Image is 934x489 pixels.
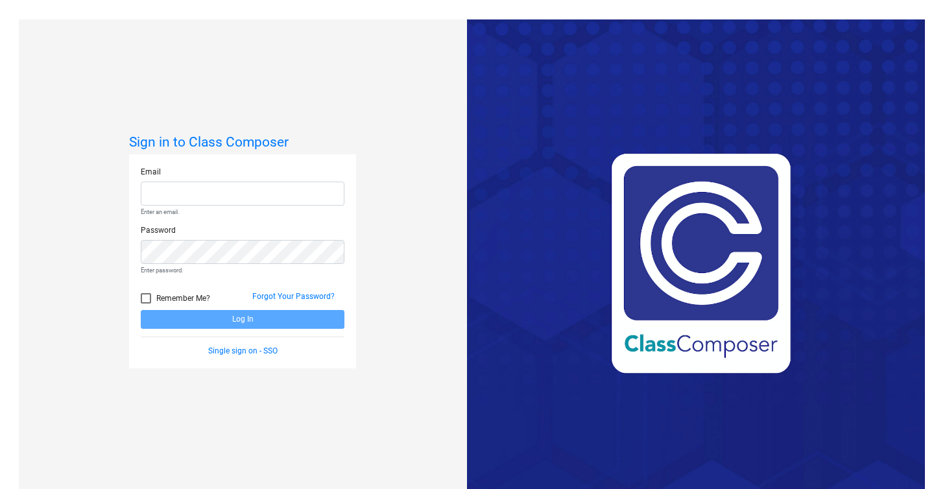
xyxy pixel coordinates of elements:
[156,291,210,306] span: Remember Me?
[252,292,335,301] a: Forgot Your Password?
[141,208,344,217] small: Enter an email.
[129,134,356,150] h3: Sign in to Class Composer
[141,310,344,329] button: Log In
[141,224,176,236] label: Password
[141,166,161,178] label: Email
[141,266,344,275] small: Enter password.
[208,346,278,355] a: Single sign on - SSO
